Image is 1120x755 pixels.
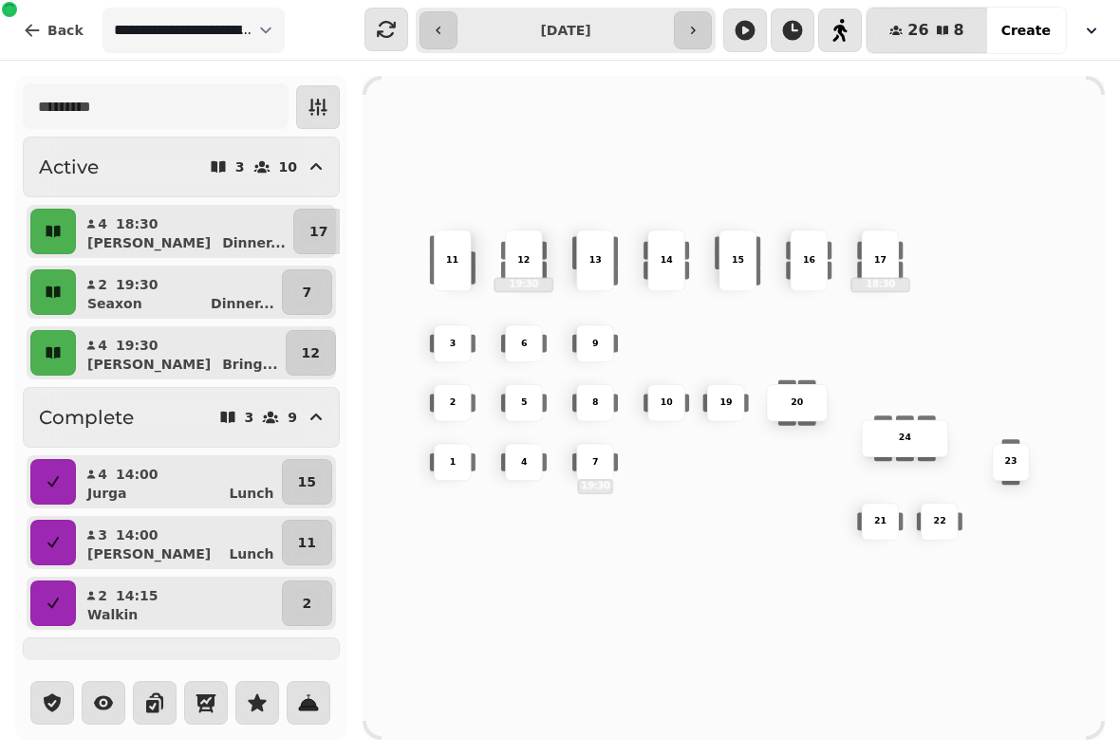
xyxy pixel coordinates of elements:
button: 2 [282,580,332,626]
p: 21 [874,515,887,528]
p: 22 [933,515,945,528]
p: 7 [303,283,312,302]
p: 17 [874,254,887,267]
p: [PERSON_NAME] [87,233,211,252]
button: 11 [282,520,332,565]
p: 18:30 [116,214,159,233]
button: 414:00JurgaLunch [80,459,278,505]
p: 19:30 [116,275,159,294]
p: 1 [450,455,457,469]
p: 5 [521,396,528,410]
p: 19 [719,396,732,410]
button: Back [8,8,99,53]
p: 2 [450,396,457,410]
p: 11 [298,533,316,552]
p: 3 [97,525,108,544]
button: Complete39 [23,387,340,448]
p: 6 [521,337,528,350]
button: 15 [282,459,332,505]
button: 219:30SeaxonDinner... [80,269,278,315]
p: 4 [97,336,108,355]
p: Lunch [229,544,273,563]
button: 7 [282,269,332,315]
button: 418:30[PERSON_NAME]Dinner... [80,209,289,254]
p: 17 [309,222,327,241]
button: 12 [286,330,336,376]
p: 9 [592,337,599,350]
p: [PERSON_NAME] [87,544,211,563]
p: 15 [298,472,316,491]
p: 11 [446,254,458,267]
p: 3 [235,160,245,174]
span: Create [1001,24,1051,37]
p: 10 [661,396,673,410]
h2: Active [39,154,99,180]
p: 2 [97,586,108,605]
p: Dinner ... [222,233,286,252]
p: 2 [97,275,108,294]
span: 26 [907,23,928,38]
p: 14:15 [116,586,159,605]
p: [PERSON_NAME] [87,355,211,374]
p: 20 [791,396,803,410]
p: Seaxon [87,294,142,313]
p: 7 [592,455,599,469]
button: Active310 [23,137,340,197]
span: 8 [954,23,964,38]
button: 419:30[PERSON_NAME]Bring... [80,330,282,376]
button: 17 [293,209,344,254]
p: 4 [97,214,108,233]
p: 16 [803,254,815,267]
p: Jurga [87,484,127,503]
button: Removed27 [23,637,340,698]
button: Create [986,8,1066,53]
p: Walkin [87,605,138,624]
p: 19:30 [495,279,552,291]
p: 10 [279,160,297,174]
p: 19:30 [116,336,159,355]
p: 3 [245,411,254,424]
p: 4 [521,455,528,469]
button: 268 [867,8,986,53]
p: 15 [732,254,744,267]
h2: Complete [39,404,134,431]
p: 4 [97,465,108,484]
p: 2 [303,594,312,613]
button: 214:15Walkin [80,580,278,626]
p: 14:00 [116,525,159,544]
button: 314:00[PERSON_NAME]Lunch [80,520,278,565]
p: 23 [1004,455,1017,469]
p: 19:30 [578,480,611,492]
p: Bring ... [222,355,277,374]
p: 8 [592,396,599,410]
p: 3 [450,337,457,350]
p: 13 [588,254,601,267]
p: 14 [661,254,673,267]
p: 12 [302,343,320,362]
p: Lunch [229,484,273,503]
p: 14:00 [116,465,159,484]
p: 24 [899,432,911,445]
p: 12 [517,254,530,267]
p: Dinner ... [211,294,274,313]
h2: Removed [39,654,132,681]
p: 18:30 [851,279,908,291]
span: Back [47,24,84,37]
p: 9 [288,411,297,424]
